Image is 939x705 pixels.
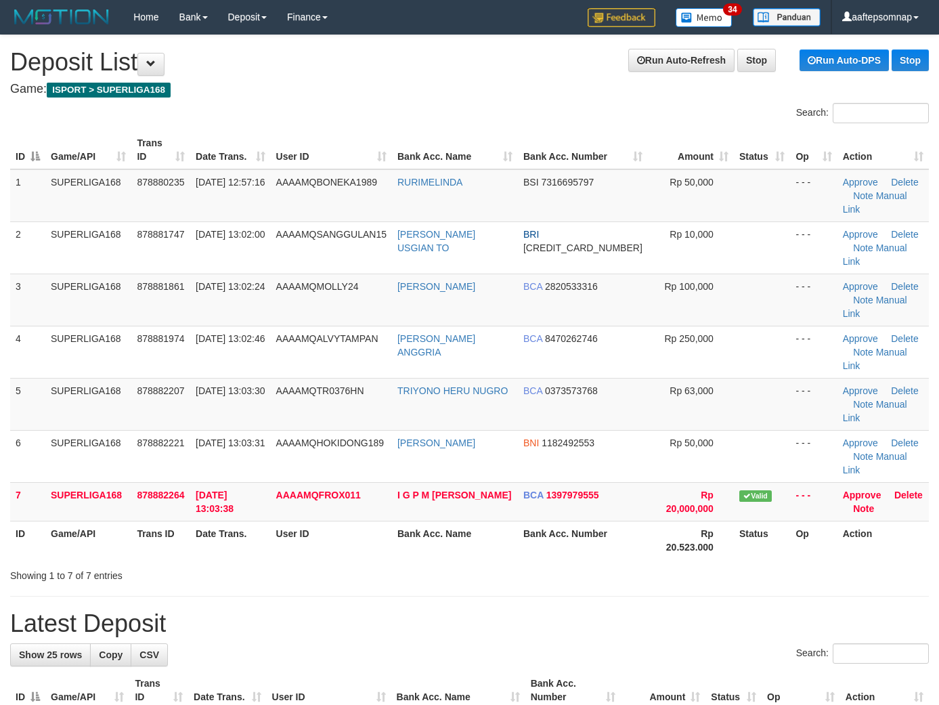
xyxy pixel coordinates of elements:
img: Button%20Memo.svg [676,8,733,27]
td: - - - [790,274,837,326]
a: CSV [131,643,168,666]
a: Note [853,503,874,514]
input: Search: [833,643,929,664]
span: Rp 250,000 [665,333,714,344]
span: Copy [99,649,123,660]
div: Showing 1 to 7 of 7 entries [10,563,381,582]
span: AAAAMQHOKIDONG189 [276,437,385,448]
td: 4 [10,326,45,378]
a: Copy [90,643,131,666]
a: Stop [737,49,776,72]
th: Game/API: activate to sort column ascending [45,131,131,169]
th: ID [10,521,45,559]
span: BCA [523,281,542,292]
a: Approve [843,177,878,188]
th: Bank Acc. Number: activate to sort column ascending [518,131,648,169]
span: Show 25 rows [19,649,82,660]
a: [PERSON_NAME] ANGGRIA [397,333,475,358]
span: Rp 63,000 [670,385,714,396]
span: 34 [723,3,741,16]
td: SUPERLIGA168 [45,378,131,430]
td: 6 [10,430,45,482]
a: Approve [843,281,878,292]
a: Manual Link [843,399,907,423]
a: Delete [894,490,923,500]
span: Copy 1397979555 to clipboard [546,490,599,500]
span: 878882207 [137,385,184,396]
span: Rp 50,000 [670,437,714,448]
span: Rp 10,000 [670,229,714,240]
td: SUPERLIGA168 [45,274,131,326]
span: Copy 8470262746 to clipboard [545,333,598,344]
span: Copy 0373573768 to clipboard [545,385,598,396]
a: Note [853,451,873,462]
th: User ID [271,521,392,559]
span: BCA [523,490,544,500]
label: Search: [796,103,929,123]
th: Rp 20.523.000 [648,521,734,559]
span: Copy 1182492553 to clipboard [542,437,594,448]
span: AAAAMQTR0376HN [276,385,364,396]
span: CSV [139,649,159,660]
span: [DATE] 13:03:31 [196,437,265,448]
label: Search: [796,643,929,664]
span: Copy 568401030185536 to clipboard [523,242,642,253]
span: AAAAMQMOLLY24 [276,281,359,292]
th: Amount: activate to sort column ascending [648,131,734,169]
th: Action [837,521,929,559]
img: Feedback.jpg [588,8,655,27]
th: ID: activate to sort column descending [10,131,45,169]
th: Op: activate to sort column ascending [790,131,837,169]
td: - - - [790,430,837,482]
a: Delete [891,281,918,292]
a: Approve [843,229,878,240]
span: [DATE] 13:03:30 [196,385,265,396]
span: 878880235 [137,177,184,188]
span: Rp 20,000,000 [666,490,714,514]
span: BSI [523,177,539,188]
a: Note [853,347,873,358]
a: Note [853,295,873,305]
span: Rp 100,000 [665,281,714,292]
th: Op [790,521,837,559]
a: [PERSON_NAME] [397,437,475,448]
a: Approve [843,490,881,500]
th: Date Trans. [190,521,271,559]
h1: Latest Deposit [10,610,929,637]
input: Search: [833,103,929,123]
td: SUPERLIGA168 [45,221,131,274]
th: Status: activate to sort column ascending [734,131,790,169]
span: BCA [523,333,542,344]
span: AAAAMQSANGGULAN15 [276,229,387,240]
a: RURIMELINDA [397,177,462,188]
a: Approve [843,385,878,396]
span: [DATE] 12:57:16 [196,177,265,188]
a: TRIYONO HERU NUGRO [397,385,508,396]
a: [PERSON_NAME] USGIAN TO [397,229,475,253]
a: Note [853,242,873,253]
a: Show 25 rows [10,643,91,666]
a: Note [853,399,873,410]
th: Status [734,521,790,559]
a: Delete [891,177,918,188]
span: ISPORT > SUPERLIGA168 [47,83,171,98]
th: User ID: activate to sort column ascending [271,131,392,169]
td: SUPERLIGA168 [45,169,131,222]
span: [DATE] 13:03:38 [196,490,234,514]
a: Approve [843,437,878,448]
span: 878881974 [137,333,184,344]
h1: Deposit List [10,49,929,76]
img: panduan.png [753,8,821,26]
a: Stop [892,49,929,71]
a: Manual Link [843,347,907,371]
span: BRI [523,229,539,240]
a: Note [853,190,873,201]
a: [PERSON_NAME] [397,281,475,292]
a: I G P M [PERSON_NAME] [397,490,512,500]
a: Manual Link [843,451,907,475]
th: Bank Acc. Name: activate to sort column ascending [392,131,518,169]
td: - - - [790,221,837,274]
td: - - - [790,378,837,430]
td: - - - [790,482,837,521]
span: [DATE] 13:02:24 [196,281,265,292]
